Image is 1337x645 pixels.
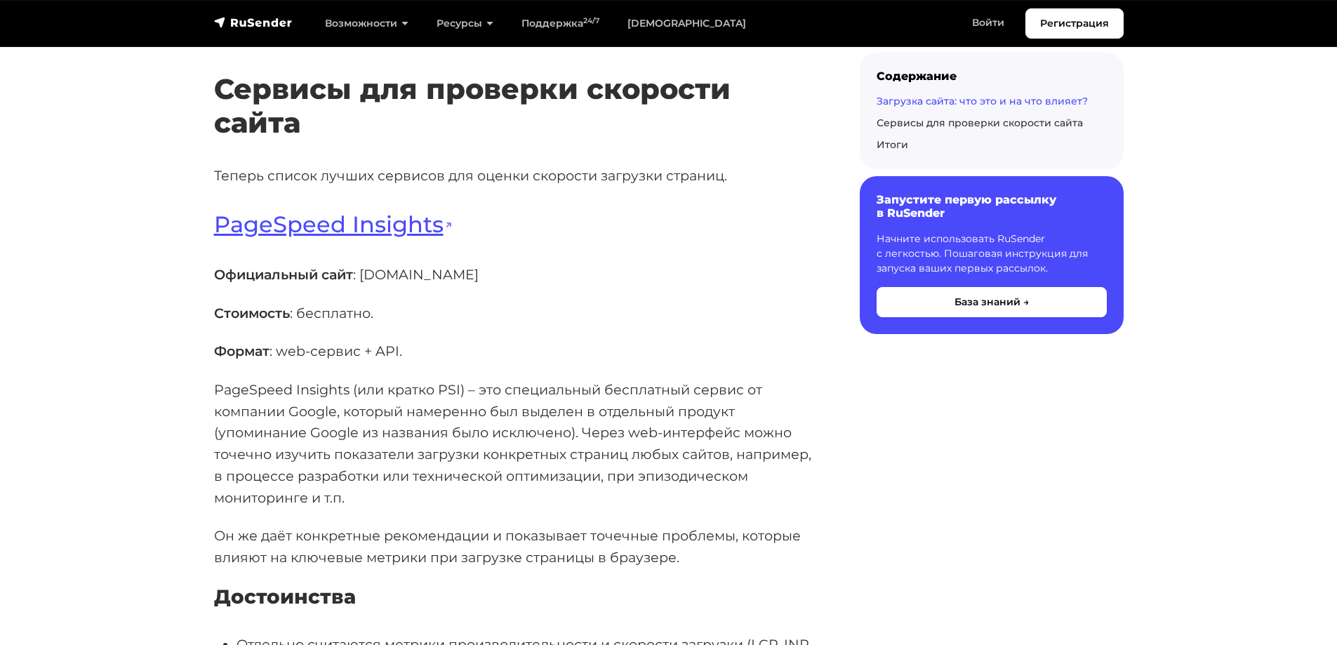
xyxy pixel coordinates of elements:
strong: Стоимость [214,305,290,321]
a: Запустите первую рассылку в RuSender Начните использовать RuSender с легкостью. Пошаговая инструк... [860,176,1124,333]
p: Теперь список лучших сервисов для оценки скорости загрузки страниц. [214,165,815,187]
p: PageSpeed Insights (или кратко PSI) – это специальный бесплатный сервис от компании Google, котор... [214,379,815,508]
a: Регистрация [1025,8,1124,39]
button: База знаний → [877,287,1107,317]
h4: Достоинства [214,585,815,609]
p: : web-сервис + API. [214,340,815,362]
a: [DEMOGRAPHIC_DATA] [613,9,760,38]
a: PageSpeed Insights [214,211,453,238]
h6: Запустите первую рассылку в RuSender [877,193,1107,220]
p: : бесплатно. [214,302,815,324]
a: Поддержка24/7 [507,9,613,38]
a: Войти [958,8,1018,37]
a: Итоги [877,138,908,151]
a: Ресурсы [423,9,507,38]
img: RuSender [214,15,293,29]
strong: Формат [214,343,270,359]
a: Возможности [311,9,423,38]
a: Сервисы для проверки скорости сайта [877,117,1083,129]
sup: 24/7 [583,16,599,25]
p: Он же даёт конкретные рекомендации и показывает точечные проблемы, которые влияют на ключевые мет... [214,525,815,568]
h2: Сервисы для проверки скорости сайта [214,31,815,140]
a: Загрузка сайта: что это и на что влияет? [877,95,1088,107]
p: : [DOMAIN_NAME] [214,264,815,286]
div: Содержание [877,69,1107,83]
strong: Официальный сайт [214,266,353,283]
p: Начните использовать RuSender с легкостью. Пошаговая инструкция для запуска ваших первых рассылок. [877,232,1107,276]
